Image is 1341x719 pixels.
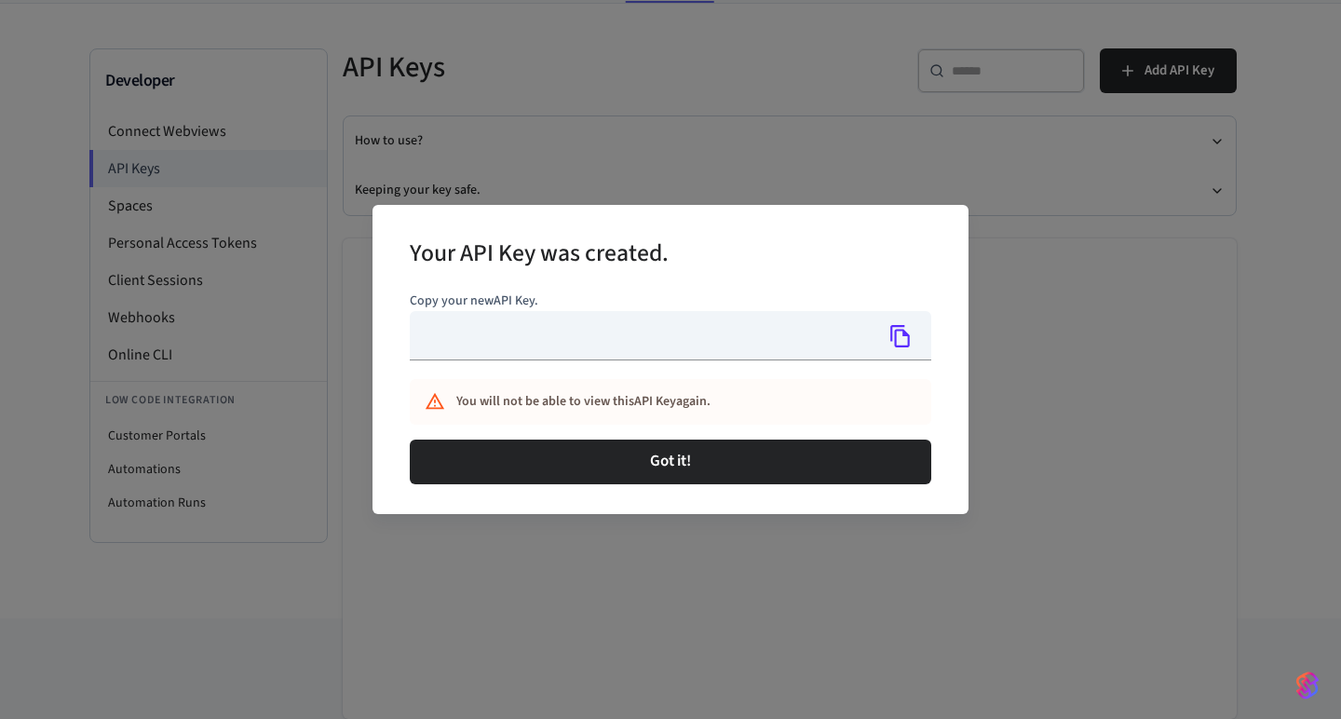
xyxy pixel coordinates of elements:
p: Copy your new API Key . [410,292,931,311]
h2: Your API Key was created. [410,227,669,284]
button: Got it! [410,440,931,484]
div: You will not be able to view this API Key again. [456,385,849,419]
img: SeamLogoGradient.69752ec5.svg [1296,671,1319,700]
button: Copy [881,317,920,356]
